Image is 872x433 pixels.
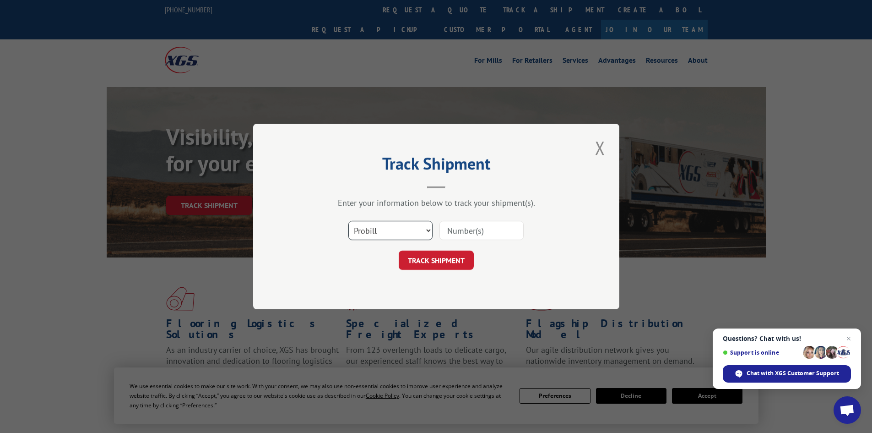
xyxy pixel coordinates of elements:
[399,251,474,270] button: TRACK SHIPMENT
[747,369,839,378] span: Chat with XGS Customer Support
[723,365,851,383] span: Chat with XGS Customer Support
[299,197,574,208] div: Enter your information below to track your shipment(s).
[299,157,574,175] h2: Track Shipment
[592,135,608,160] button: Close modal
[723,349,800,356] span: Support is online
[439,221,524,240] input: Number(s)
[834,396,861,424] a: Open chat
[723,335,851,342] span: Questions? Chat with us!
